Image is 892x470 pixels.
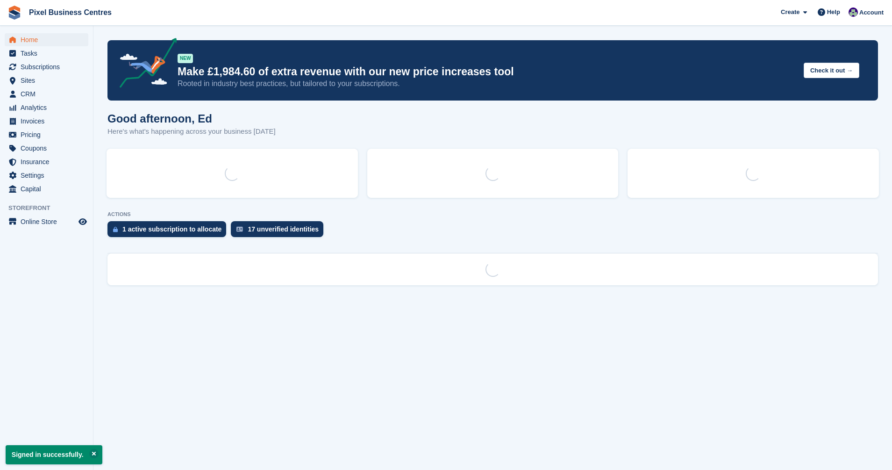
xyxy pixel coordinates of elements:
span: CRM [21,87,77,101]
span: Coupons [21,142,77,155]
span: Online Store [21,215,77,228]
span: Subscriptions [21,60,77,73]
a: menu [5,169,88,182]
h1: Good afternoon, Ed [107,112,276,125]
a: 1 active subscription to allocate [107,221,231,242]
a: menu [5,142,88,155]
a: menu [5,101,88,114]
a: menu [5,128,88,141]
p: Signed in successfully. [6,445,102,464]
span: Settings [21,169,77,182]
p: ACTIONS [107,211,878,217]
p: Rooted in industry best practices, but tailored to your subscriptions. [178,79,796,89]
img: Ed Simpson [849,7,858,17]
div: 1 active subscription to allocate [122,225,221,233]
a: 17 unverified identities [231,221,328,242]
span: Account [859,8,884,17]
img: active_subscription_to_allocate_icon-d502201f5373d7db506a760aba3b589e785aa758c864c3986d89f69b8ff3... [113,226,118,232]
span: Invoices [21,115,77,128]
p: Make £1,984.60 of extra revenue with our new price increases tool [178,65,796,79]
div: NEW [178,54,193,63]
span: Pricing [21,128,77,141]
div: 17 unverified identities [248,225,319,233]
a: menu [5,155,88,168]
a: menu [5,87,88,101]
span: Tasks [21,47,77,60]
a: menu [5,215,88,228]
span: Analytics [21,101,77,114]
a: menu [5,74,88,87]
a: menu [5,33,88,46]
a: Pixel Business Centres [25,5,115,20]
img: verify_identity-adf6edd0f0f0b5bbfe63781bf79b02c33cf7c696d77639b501bdc392416b5a36.svg [236,226,243,232]
span: Capital [21,182,77,195]
a: Preview store [77,216,88,227]
span: Help [827,7,840,17]
span: Insurance [21,155,77,168]
img: price-adjustments-announcement-icon-8257ccfd72463d97f412b2fc003d46551f7dbcb40ab6d574587a9cd5c0d94... [112,38,177,91]
a: menu [5,60,88,73]
span: Create [781,7,799,17]
span: Sites [21,74,77,87]
p: Here's what's happening across your business [DATE] [107,126,276,137]
a: menu [5,115,88,128]
a: menu [5,47,88,60]
a: menu [5,182,88,195]
button: Check it out → [804,63,859,78]
span: Storefront [8,203,93,213]
span: Home [21,33,77,46]
img: stora-icon-8386f47178a22dfd0bd8f6a31ec36ba5ce8667c1dd55bd0f319d3a0aa187defe.svg [7,6,21,20]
